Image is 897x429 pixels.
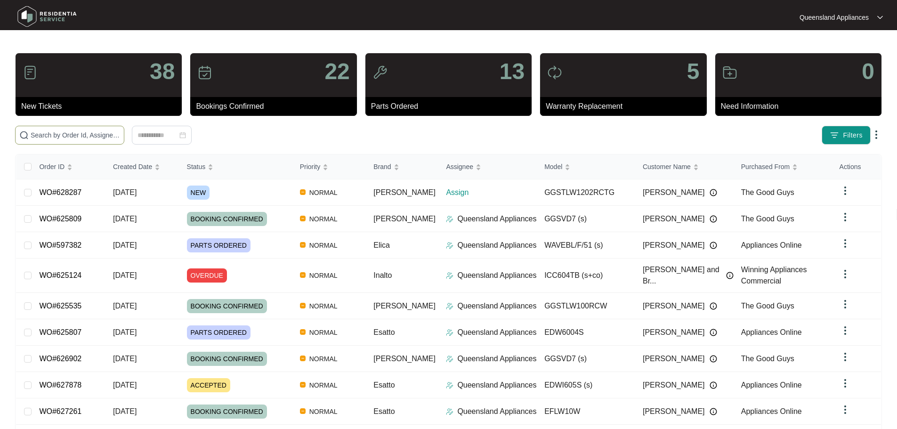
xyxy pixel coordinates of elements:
img: Info icon [710,189,717,196]
span: NORMAL [306,327,341,338]
img: Assigner Icon [446,272,453,279]
span: Elica [373,241,390,249]
img: Info icon [710,302,717,310]
img: Vercel Logo [300,242,306,248]
span: Appliances Online [741,241,802,249]
img: dropdown arrow [840,238,851,249]
input: Search by Order Id, Assignee Name, Customer Name, Brand and Model [31,130,120,140]
img: Info icon [710,355,717,363]
p: Queensland Appliances [457,213,536,225]
p: Queensland Appliances [457,380,536,391]
span: [PERSON_NAME] [643,406,705,417]
a: WO#627261 [39,407,81,415]
img: Vercel Logo [300,408,306,414]
span: [PERSON_NAME] [643,240,705,251]
img: Vercel Logo [300,303,306,308]
span: [PERSON_NAME] [373,302,436,310]
span: The Good Guys [741,302,794,310]
img: Assigner Icon [446,381,453,389]
img: residentia service logo [14,2,80,31]
span: Appliances Online [741,328,802,336]
a: WO#625807 [39,328,81,336]
span: [DATE] [113,271,137,279]
span: Assignee [446,162,473,172]
img: dropdown arrow [840,378,851,389]
th: Priority [292,154,366,179]
span: Esatto [373,328,395,336]
a: WO#627878 [39,381,81,389]
span: [DATE] [113,355,137,363]
span: [PERSON_NAME] [373,188,436,196]
p: 0 [862,60,874,83]
img: dropdown arrow [877,15,883,20]
span: Appliances Online [741,407,802,415]
img: Info icon [710,408,717,415]
span: NORMAL [306,406,341,417]
th: Purchased From [734,154,832,179]
span: [PERSON_NAME] [643,327,705,338]
img: icon [547,65,562,80]
p: Queensland Appliances [457,270,536,281]
span: NORMAL [306,187,341,198]
span: BOOKING CONFIRMED [187,299,267,313]
p: 13 [500,60,525,83]
p: New Tickets [21,101,182,112]
span: Esatto [373,381,395,389]
span: Appliances Online [741,381,802,389]
p: Warranty Replacement [546,101,706,112]
span: Priority [300,162,321,172]
img: dropdown arrow [840,351,851,363]
span: [PERSON_NAME] [643,353,705,364]
td: GGSVD7 (s) [537,206,635,232]
span: ACCEPTED [187,378,230,392]
span: [PERSON_NAME] [643,187,705,198]
span: BOOKING CONFIRMED [187,352,267,366]
span: The Good Guys [741,215,794,223]
img: Info icon [710,242,717,249]
p: 5 [687,60,700,83]
img: icon [23,65,38,80]
span: [DATE] [113,328,137,336]
img: Assigner Icon [446,355,453,363]
span: Winning Appliances Commercial [741,266,807,285]
span: [PERSON_NAME] and Br... [643,264,721,287]
span: Model [544,162,562,172]
span: NORMAL [306,270,341,281]
a: WO#625124 [39,271,81,279]
img: Vercel Logo [300,272,306,278]
th: Order ID [32,154,105,179]
img: filter icon [830,130,839,140]
th: Actions [832,154,881,179]
span: [DATE] [113,407,137,415]
img: dropdown arrow [871,129,882,140]
span: [PERSON_NAME] [643,213,705,225]
img: Vercel Logo [300,356,306,361]
img: Info icon [710,215,717,223]
a: WO#625809 [39,215,81,223]
span: Purchased From [741,162,790,172]
img: Assigner Icon [446,302,453,310]
img: dropdown arrow [840,299,851,310]
a: WO#625535 [39,302,81,310]
span: Inalto [373,271,392,279]
td: GGSTLW1202RCTG [537,179,635,206]
th: Created Date [105,154,179,179]
th: Customer Name [635,154,734,179]
th: Model [537,154,635,179]
span: NORMAL [306,240,341,251]
img: icon [197,65,212,80]
img: icon [372,65,388,80]
img: Info icon [726,272,734,279]
td: EFLW10W [537,398,635,425]
img: Assigner Icon [446,329,453,336]
p: Queensland Appliances [457,300,536,312]
td: GGSTLW100RCW [537,293,635,319]
th: Status [179,154,292,179]
span: NORMAL [306,213,341,225]
td: EDWI605S (s) [537,372,635,398]
span: The Good Guys [741,188,794,196]
img: dropdown arrow [840,185,851,196]
img: Assigner Icon [446,242,453,249]
img: Info icon [710,329,717,336]
img: Assigner Icon [446,215,453,223]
